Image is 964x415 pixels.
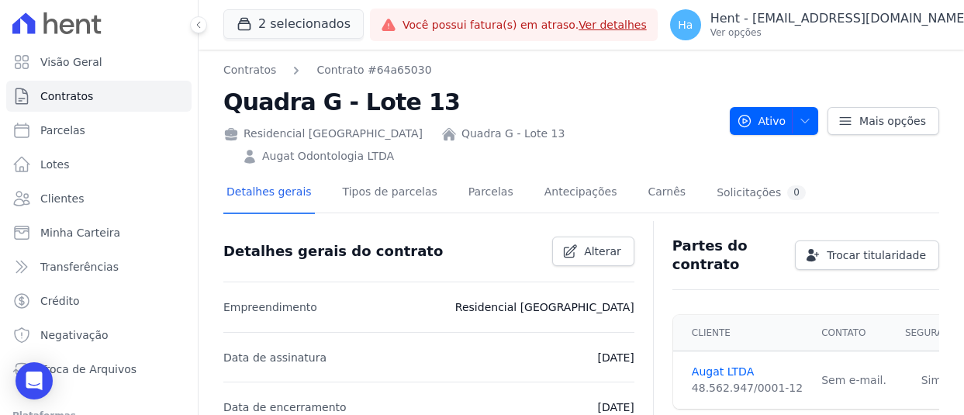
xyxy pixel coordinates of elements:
[40,54,102,70] span: Visão Geral
[340,173,441,214] a: Tipos de parcelas
[40,361,136,377] span: Troca de Arquivos
[40,293,80,309] span: Crédito
[223,348,327,367] p: Data de assinatura
[6,251,192,282] a: Transferências
[541,173,620,214] a: Antecipações
[692,364,803,380] a: Augat LTDA
[40,123,85,138] span: Parcelas
[6,47,192,78] a: Visão Geral
[552,237,634,266] a: Alterar
[678,19,693,30] span: Ha
[40,327,109,343] span: Negativação
[461,126,565,142] a: Quadra G - Lote 13
[673,315,812,351] th: Cliente
[795,240,939,270] a: Trocar titularidade
[6,285,192,316] a: Crédito
[644,173,689,214] a: Carnês
[6,149,192,180] a: Lotes
[692,380,803,396] div: 48.562.947/0001-12
[403,17,647,33] span: Você possui fatura(s) em atraso.
[455,298,634,316] p: Residencial [GEOGRAPHIC_DATA]
[828,107,939,135] a: Mais opções
[6,115,192,146] a: Parcelas
[584,244,621,259] span: Alterar
[223,85,717,119] h2: Quadra G - Lote 13
[223,62,276,78] a: Contratos
[465,173,517,214] a: Parcelas
[597,348,634,367] p: [DATE]
[40,88,93,104] span: Contratos
[223,62,432,78] nav: Breadcrumb
[787,185,806,200] div: 0
[6,217,192,248] a: Minha Carteira
[40,191,84,206] span: Clientes
[6,81,192,112] a: Contratos
[262,148,394,164] a: Augat Odontologia LTDA
[40,225,120,240] span: Minha Carteira
[316,62,431,78] a: Contrato #64a65030
[730,107,819,135] button: Ativo
[812,315,896,351] th: Contato
[40,259,119,275] span: Transferências
[223,242,443,261] h3: Detalhes gerais do contrato
[859,113,926,129] span: Mais opções
[223,62,717,78] nav: Breadcrumb
[223,9,364,39] button: 2 selecionados
[223,298,317,316] p: Empreendimento
[717,185,806,200] div: Solicitações
[6,183,192,214] a: Clientes
[223,173,315,214] a: Detalhes gerais
[672,237,783,274] h3: Partes do contrato
[579,19,647,31] a: Ver detalhes
[812,351,896,410] td: Sem e-mail.
[6,320,192,351] a: Negativação
[737,107,786,135] span: Ativo
[713,173,809,214] a: Solicitações0
[827,247,926,263] span: Trocar titularidade
[223,126,423,142] div: Residencial [GEOGRAPHIC_DATA]
[6,354,192,385] a: Troca de Arquivos
[16,362,53,399] div: Open Intercom Messenger
[40,157,70,172] span: Lotes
